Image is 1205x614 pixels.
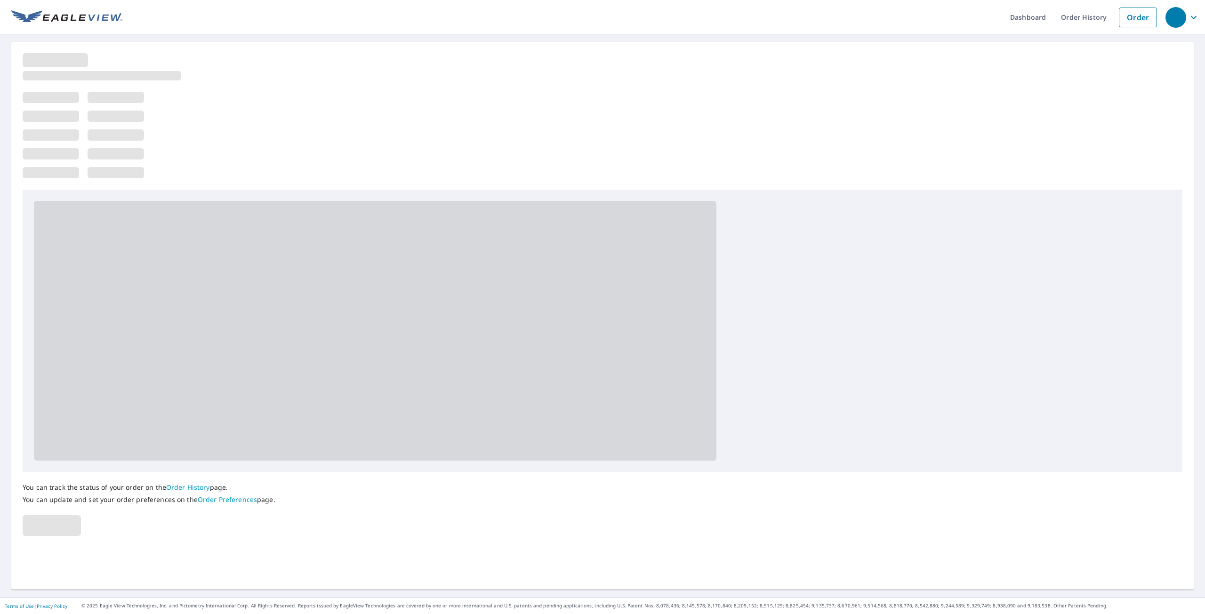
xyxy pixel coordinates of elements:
a: Privacy Policy [37,603,67,609]
a: Terms of Use [5,603,34,609]
a: Order Preferences [198,495,257,504]
p: © 2025 Eagle View Technologies, Inc. and Pictometry International Corp. All Rights Reserved. Repo... [81,602,1200,609]
a: Order [1119,8,1157,27]
img: EV Logo [11,10,122,24]
p: | [5,603,67,609]
p: You can update and set your order preferences on the page. [23,495,275,504]
a: Order History [166,483,210,492]
p: You can track the status of your order on the page. [23,483,275,492]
